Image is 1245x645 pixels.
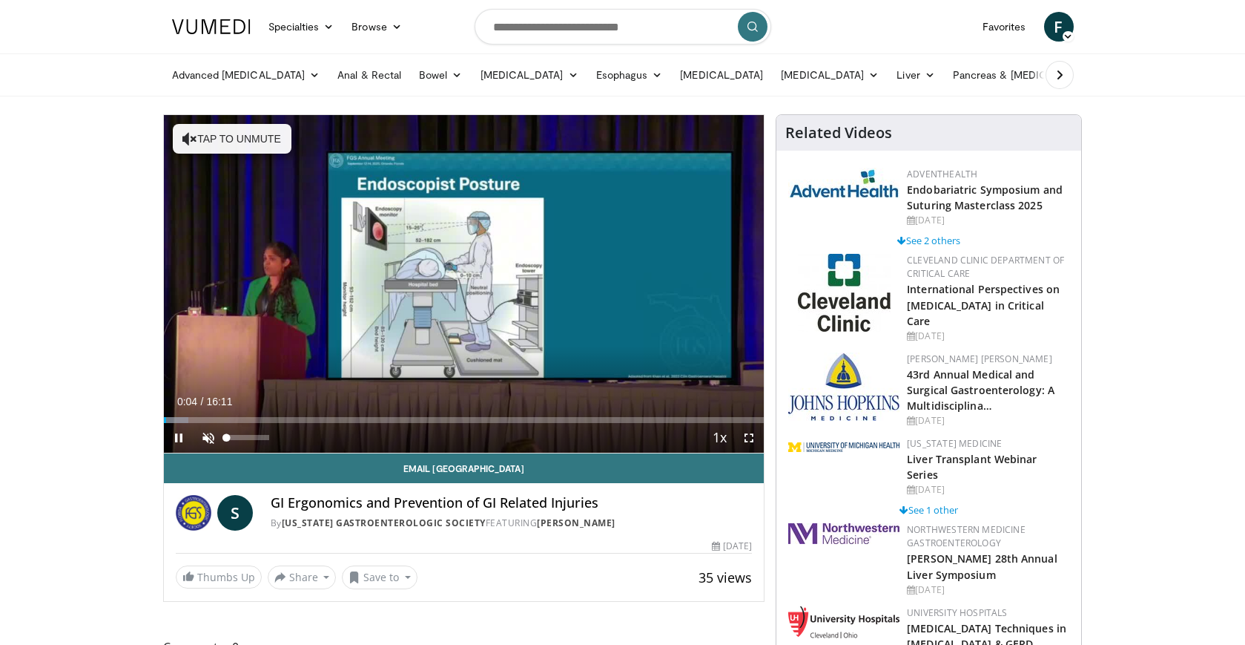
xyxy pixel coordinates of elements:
[788,353,899,421] img: c99d8ef4-c3cd-4e38-8428-4f59a70fa7e8.jpg.150x105_q85_autocrop_double_scale_upscale_version-0.2.jpg
[899,503,958,517] a: See 1 other
[944,60,1117,90] a: Pancreas & [MEDICAL_DATA]
[271,517,753,530] div: By FEATURING
[699,569,752,586] span: 35 views
[788,606,899,638] img: 4dda5019-df37-4809-8c64-bdc3c4697fb4.png.150x105_q85_autocrop_double_scale_upscale_version-0.2.png
[260,12,343,42] a: Specialties
[173,124,291,154] button: Tap to unmute
[177,396,197,407] span: 0:04
[343,12,411,42] a: Browse
[704,423,734,453] button: Playback Rate
[907,254,1064,280] a: Cleveland Clinic Department of Critical Care
[907,583,1069,597] div: [DATE]
[282,517,486,529] a: [US_STATE] Gastroenterologic Society
[974,12,1035,42] a: Favorites
[201,396,204,407] span: /
[788,442,899,452] img: 7efbc4f9-e78b-438d-b5a1-5a81cc36a986.png.150x105_q85_autocrop_double_scale_upscale_version-0.2.png
[788,523,899,544] img: 37f2bdae-6af4-4c49-ae65-fb99e80643fa.png.150x105_q85_autocrop_double_scale_upscale_version-0.2.jpg
[217,495,253,531] a: S
[785,124,892,142] h4: Related Videos
[907,483,1069,497] div: [DATE]
[472,60,587,90] a: [MEDICAL_DATA]
[671,60,772,90] a: [MEDICAL_DATA]
[176,495,211,531] img: Florida Gastroenterologic Society
[342,566,417,589] button: Save to
[907,523,1026,549] a: Northwestern Medicine Gastroenterology
[164,417,764,423] div: Progress Bar
[1044,12,1074,42] a: F
[907,353,1052,365] a: [PERSON_NAME] [PERSON_NAME]
[587,60,672,90] a: Esophagus
[788,168,899,198] img: 5c3c682d-da39-4b33-93a5-b3fb6ba9580b.jpg.150x105_q85_autocrop_double_scale_upscale_version-0.2.jpg
[907,437,1002,450] a: [US_STATE] Medicine
[907,606,1007,619] a: University Hospitals
[897,234,960,247] a: See 2 others
[907,367,1054,413] a: 43rd Annual Medical and Surgical Gastroenterology: A Multidisciplina…
[907,551,1057,581] a: [PERSON_NAME] 28th Annual Liver Symposium
[164,115,764,454] video-js: Video Player
[888,60,943,90] a: Liver
[907,214,1069,227] div: [DATE]
[164,423,194,453] button: Pause
[907,168,977,180] a: AdventHealth
[712,540,752,553] div: [DATE]
[176,566,262,589] a: Thumbs Up
[206,396,232,407] span: 16:11
[328,60,410,90] a: Anal & Rectal
[164,454,764,483] a: Email [GEOGRAPHIC_DATA]
[798,254,891,332] img: 5f0cf59e-536a-4b30-812c-ea06339c9532.jpg.150x105_q85_autocrop_double_scale_upscale_version-0.2.jpg
[227,435,269,440] div: Volume Level
[268,566,337,589] button: Share
[172,19,251,34] img: VuMedi Logo
[907,282,1060,327] a: International Perspectives on [MEDICAL_DATA] in Critical Care
[907,452,1037,482] a: Liver Transplant Webinar Series
[163,60,329,90] a: Advanced [MEDICAL_DATA]
[734,423,764,453] button: Fullscreen
[907,183,1063,212] a: Endobariatric Symposium and Suturing Masterclass 2025
[410,60,471,90] a: Bowel
[537,517,615,529] a: [PERSON_NAME]
[907,414,1069,428] div: [DATE]
[772,60,888,90] a: [MEDICAL_DATA]
[907,330,1069,343] div: [DATE]
[475,9,771,45] input: Search topics, interventions
[194,423,223,453] button: Unmute
[271,495,753,511] h4: GI Ergonomics and Prevention of GI Related Injuries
